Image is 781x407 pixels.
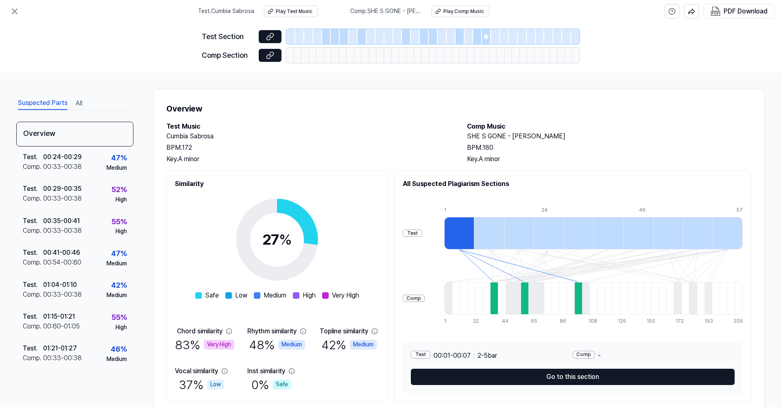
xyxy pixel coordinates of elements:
[111,184,127,196] div: 52 %
[688,8,695,15] img: share
[411,369,735,385] button: Go to this section
[111,280,127,291] div: 42 %
[350,7,422,15] span: Comp . SHE S GONE - [PERSON_NAME]
[166,154,451,164] div: Key. A minor
[202,50,254,61] div: Comp Section
[166,122,451,131] h2: Test Music
[444,318,452,325] div: 1
[573,351,595,359] div: Comp
[705,318,712,325] div: 193
[43,312,75,322] div: 01:15 - 01:21
[618,318,626,325] div: 129
[403,179,743,189] h2: All Suspected Plagiarism Sections
[733,318,743,325] div: 209
[303,291,316,300] span: High
[23,322,43,331] div: Comp .
[111,248,127,260] div: 47 %
[116,196,127,204] div: High
[432,6,489,17] button: Play Comp Music
[43,226,82,236] div: 00:33 - 00:38
[43,184,81,194] div: 00:29 - 00:35
[16,122,133,147] div: Overview
[23,184,43,194] div: Test .
[116,228,127,236] div: High
[278,340,305,350] div: Medium
[23,248,43,258] div: Test .
[665,4,679,19] button: help
[709,4,769,18] button: PDF Download
[235,291,247,300] span: Low
[589,318,596,325] div: 108
[467,131,751,141] h2: SHE S GONE - [PERSON_NAME]
[279,231,292,248] span: %
[736,207,743,214] div: 57
[43,322,80,331] div: 00:60 - 01:05
[166,102,751,115] h1: Overview
[116,324,127,332] div: High
[478,351,497,361] span: 2 - 5 bar
[724,6,768,17] div: PDF Download
[43,344,77,353] div: 01:21 - 01:27
[43,216,80,226] div: 00:35 - 00:41
[23,216,43,226] div: Test .
[23,353,43,363] div: Comp .
[23,258,43,267] div: Comp .
[467,122,751,131] h2: Comp Music
[639,207,669,214] div: 46
[111,216,127,228] div: 55 %
[434,351,471,361] span: 00:01 - 00:07
[205,291,219,300] span: Safe
[107,355,127,363] div: Medium
[264,291,286,300] span: Medium
[166,131,451,141] h2: Cumbia Sabrosa
[467,154,751,164] div: Key. A minor
[321,336,377,353] div: 42 %
[332,291,359,300] span: Very High
[111,152,127,164] div: 47 %
[23,280,43,290] div: Test .
[18,97,68,110] button: Suspected Parts
[647,318,654,325] div: 150
[179,376,224,393] div: 37 %
[573,351,735,361] div: -
[76,97,82,110] button: All
[676,318,683,325] div: 172
[403,230,422,237] div: Test
[202,31,254,43] div: Test Section
[166,143,451,153] div: BPM. 172
[251,376,291,393] div: 0 %
[43,258,81,267] div: 00:54 - 00:60
[107,260,127,268] div: Medium
[23,344,43,353] div: Test .
[262,229,292,251] div: 27
[43,152,82,162] div: 00:24 - 00:29
[247,366,285,376] div: Inst similarity
[264,6,318,17] button: Play Test Music
[23,312,43,322] div: Test .
[175,179,379,189] h2: Similarity
[560,318,567,325] div: 86
[411,351,430,359] div: Test
[403,295,425,302] div: Comp
[43,194,82,203] div: 00:33 - 00:38
[467,143,751,153] div: BPM. 180
[473,318,481,325] div: 22
[43,290,82,300] div: 00:33 - 00:38
[23,194,43,203] div: Comp .
[107,291,127,300] div: Medium
[43,248,80,258] div: 00:41 - 00:46
[43,280,77,290] div: 01:04 - 01:10
[711,7,720,16] img: PDF Download
[204,340,234,350] div: Very High
[198,7,254,15] span: Test . Cumbia Sabrosa
[249,336,305,353] div: 48 %
[502,318,510,325] div: 44
[273,380,291,389] div: Safe
[23,290,43,300] div: Comp .
[23,152,43,162] div: Test .
[43,353,82,363] div: 00:33 - 00:38
[668,7,676,15] svg: help
[531,318,539,325] div: 65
